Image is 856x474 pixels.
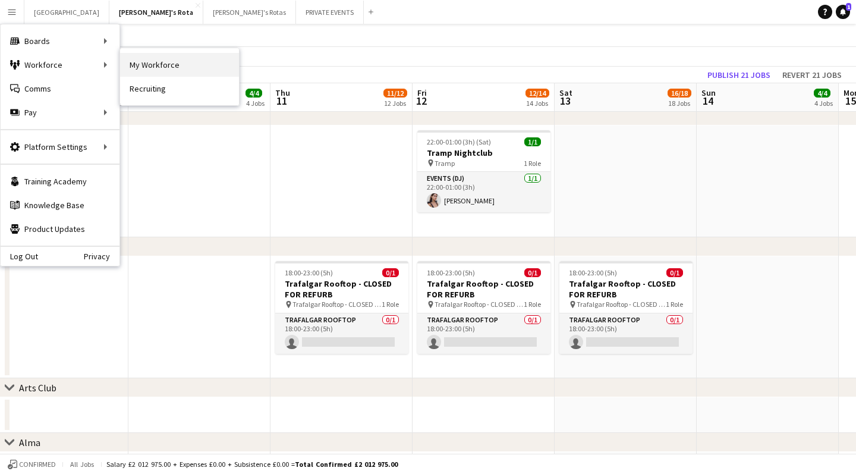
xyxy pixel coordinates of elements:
div: Arts Club [19,382,56,394]
a: 1 [836,5,850,19]
a: Privacy [84,252,119,261]
div: 12 Jobs [384,99,407,108]
app-job-card: 18:00-23:00 (5h)0/1Trafalgar Rooftop - CLOSED FOR REFURB Trafalgar Rooftop - CLOSED FOR REFURB1 R... [275,261,408,354]
h3: Tramp Nightclub [417,147,550,158]
span: Fri [417,87,427,98]
span: 18:00-23:00 (5h) [569,268,617,277]
div: Platform Settings [1,135,119,159]
app-job-card: 22:00-01:00 (3h) (Sat)1/1Tramp Nightclub Tramp1 RoleEvents (DJ)1/122:00-01:00 (3h)[PERSON_NAME] [417,130,550,212]
button: [PERSON_NAME]'s Rotas [203,1,296,24]
div: 4 Jobs [246,99,265,108]
app-card-role: Trafalgar Rooftop0/118:00-23:00 (5h) [275,313,408,354]
button: [GEOGRAPHIC_DATA] [24,1,109,24]
span: 16/18 [668,89,691,98]
div: 18 Jobs [668,99,691,108]
span: 14 [700,94,716,108]
h3: Trafalgar Rooftop - CLOSED FOR REFURB [417,278,550,300]
span: 12/14 [525,89,549,98]
a: Product Updates [1,217,119,241]
span: 1 [846,3,851,11]
button: Publish 21 jobs [703,67,775,83]
span: Sat [559,87,572,98]
span: Trafalgar Rooftop - CLOSED FOR REFURB [435,300,524,309]
a: Comms [1,77,119,101]
span: 11/12 [383,89,407,98]
span: Sun [701,87,716,98]
span: 18:00-23:00 (5h) [427,268,475,277]
span: Trafalgar Rooftop - CLOSED FOR REFURB [577,300,666,309]
button: [PERSON_NAME]'s Rota [109,1,203,24]
span: 0/1 [666,268,683,277]
h3: Trafalgar Rooftop - CLOSED FOR REFURB [275,278,408,300]
span: 1 Role [382,300,399,309]
span: 1 Role [524,300,541,309]
a: Knowledge Base [1,193,119,217]
span: 13 [558,94,572,108]
span: Total Confirmed £2 012 975.00 [295,460,398,469]
a: Training Academy [1,169,119,193]
span: 1/1 [524,137,541,146]
div: 4 Jobs [814,99,833,108]
span: 0/1 [524,268,541,277]
span: 11 [273,94,290,108]
span: Tramp [435,159,455,168]
a: Recruiting [120,77,239,101]
button: Revert 21 jobs [778,67,846,83]
div: Pay [1,101,119,124]
a: Log Out [1,252,38,261]
app-job-card: 18:00-23:00 (5h)0/1Trafalgar Rooftop - CLOSED FOR REFURB Trafalgar Rooftop - CLOSED FOR REFURB1 R... [559,261,693,354]
span: 18:00-23:00 (5h) [285,268,333,277]
div: Alma [19,437,40,448]
app-card-role: Trafalgar Rooftop0/118:00-23:00 (5h) [559,313,693,354]
div: Boards [1,29,119,53]
div: Salary £2 012 975.00 + Expenses £0.00 + Subsistence £0.00 = [106,460,398,469]
app-job-card: 18:00-23:00 (5h)0/1Trafalgar Rooftop - CLOSED FOR REFURB Trafalgar Rooftop - CLOSED FOR REFURB1 R... [417,261,550,354]
span: 1 Role [666,300,683,309]
span: Trafalgar Rooftop - CLOSED FOR REFURB [292,300,382,309]
span: 0/1 [382,268,399,277]
a: My Workforce [120,53,239,77]
button: PRIVATE EVENTS [296,1,364,24]
h3: Trafalgar Rooftop - CLOSED FOR REFURB [559,278,693,300]
span: 22:00-01:00 (3h) (Sat) [427,137,491,146]
span: 12 [416,94,427,108]
span: All jobs [68,460,96,469]
app-card-role: Trafalgar Rooftop0/118:00-23:00 (5h) [417,313,550,354]
app-card-role: Events (DJ)1/122:00-01:00 (3h)[PERSON_NAME] [417,172,550,212]
div: 14 Jobs [526,99,549,108]
button: Confirmed [6,458,58,471]
span: 4/4 [814,89,830,98]
span: 4/4 [246,89,262,98]
span: 1 Role [524,159,541,168]
span: Confirmed [19,460,56,469]
span: Thu [275,87,290,98]
div: Workforce [1,53,119,77]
